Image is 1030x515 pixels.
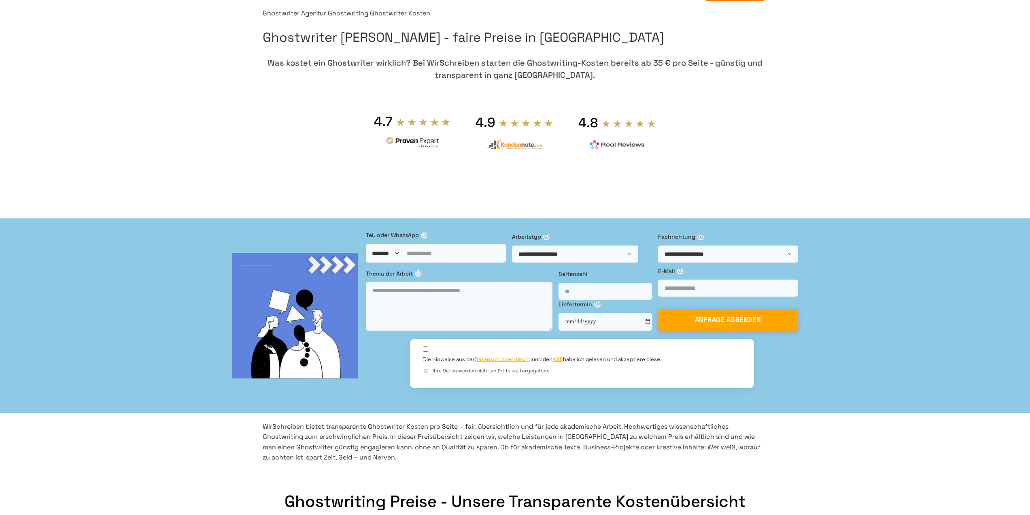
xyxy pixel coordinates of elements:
img: stars [601,119,656,128]
span: ⓘ [677,268,684,274]
label: Liefertermin [559,300,652,309]
a: Datenschutzerklärung [475,356,532,363]
span: ⓘ [423,368,429,374]
label: Arbeitstyp [512,232,652,241]
label: Seitenzahl [559,269,652,278]
span: ⓘ [594,301,601,308]
label: Die Hinweise aus der und den habe ich gelesen und akzeptiere diese. [423,356,661,363]
img: kundennote [487,139,542,150]
p: WirSchreiben bietet transparente Ghostwriter Kosten pro Seite – fair, übersichtlich und für jede ... [263,421,768,463]
h2: Ghostwriting Preise - Unsere transparente Kostenübersicht [263,492,768,511]
a: AGB [552,356,563,363]
label: Thema der Arbeit [366,269,552,278]
button: ANFRAGE ABSENDEN [658,309,798,331]
a: Ghostwriter Agentur [263,9,326,17]
div: 4.8 [578,115,598,131]
div: Was kostet ein Ghostwriter wirklich? Bei WirSchreiben starten die Ghostwriting-Kosten bereits ab ... [263,57,768,81]
div: 4.9 [476,114,495,130]
a: Ghostwriting [328,9,368,17]
span: ⓘ [415,270,421,277]
div: 4.7 [374,113,393,130]
div: Ihre Daten werden nicht an Dritte weitergegeben. [423,367,741,375]
label: E-Mail [658,267,798,276]
img: stars [396,118,451,126]
span: ⓘ [421,232,427,239]
span: ⓘ [697,234,704,240]
span: Ghostwriter Kosten [370,9,430,17]
img: stars [499,119,554,128]
img: bg [232,253,358,378]
h1: Ghostwriter [PERSON_NAME] - faire Preise in [GEOGRAPHIC_DATA] [263,27,768,48]
img: realreviews [590,140,645,150]
span: ⓘ [543,234,550,240]
label: Tel. oder WhatsApp [366,231,506,239]
label: Fachrichtung [658,232,798,241]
